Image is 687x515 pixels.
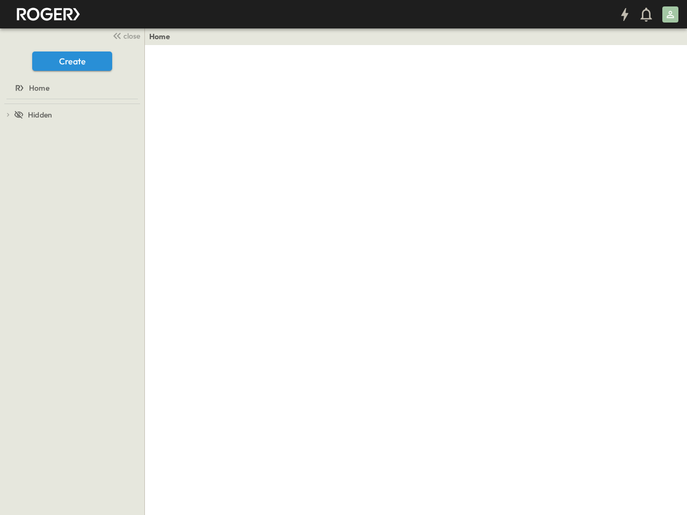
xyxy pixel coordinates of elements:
[32,51,112,71] button: Create
[29,83,49,93] span: Home
[149,31,170,42] a: Home
[149,31,177,42] nav: breadcrumbs
[108,28,142,43] button: close
[28,109,52,120] span: Hidden
[2,80,140,95] a: Home
[123,31,140,41] span: close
